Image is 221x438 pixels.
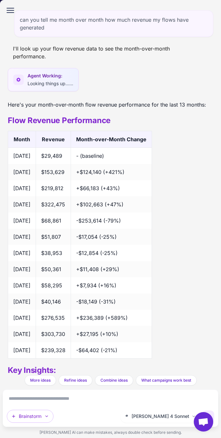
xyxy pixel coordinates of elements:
[8,115,213,126] h2: Flow Revenue Performance
[71,229,152,245] td: -$17,054 (-25%)
[64,377,87,383] span: Refine ideas
[36,196,71,213] td: $322,475
[141,377,191,383] span: What campaigns work best
[8,131,36,147] th: Month
[36,147,71,164] td: $29,489
[25,375,56,386] button: More ideas
[8,196,36,213] td: [DATE]
[100,377,128,383] span: Combine ideas
[8,213,36,229] td: [DATE]
[14,10,213,37] div: can you tell me month over month how much revenue my flows have generated
[36,180,71,196] td: $219,812
[71,131,152,147] th: Month-over-Month Change
[36,310,71,326] td: $276,535
[8,310,36,326] td: [DATE]
[8,229,36,245] td: [DATE]
[71,277,152,294] td: +$7,934 (+16%)
[28,81,73,86] span: Looking things up......
[8,42,207,63] div: I'll look up your flow revenue data to see the month-over-month performance.
[71,245,152,261] td: -$12,854 (-25%)
[71,342,152,359] td: -$64,402 (-21%)
[71,294,152,310] td: -$18,149 (-31%)
[8,180,36,196] td: [DATE]
[132,413,189,420] span: [PERSON_NAME] 4 Sonnet
[36,277,71,294] td: $58,295
[36,164,71,180] td: $153,629
[136,375,197,386] button: What campaigns work best
[71,261,152,277] td: +$11,408 (+29%)
[8,342,36,359] td: [DATE]
[8,294,36,310] td: [DATE]
[71,196,152,213] td: +$102,663 (+47%)
[8,147,36,164] td: [DATE]
[8,164,36,180] td: [DATE]
[36,294,71,310] td: $40,146
[8,245,36,261] td: [DATE]
[8,277,36,294] td: [DATE]
[194,412,213,432] div: Open chat
[71,310,152,326] td: +$236,389 (+589%)
[36,326,71,342] td: $303,730
[8,365,213,375] h2: Key Insights:
[8,100,213,109] p: Here's your month-over-month flow revenue performance for the last 13 months:
[120,410,200,423] button: [PERSON_NAME] 4 Sonnet
[71,213,152,229] td: -$253,614 (-79%)
[71,164,152,180] td: +$124,140 (+421%)
[36,245,71,261] td: $38,953
[30,377,51,383] span: More ideas
[95,375,133,386] button: Combine ideas
[59,375,92,386] button: Refine ideas
[36,229,71,245] td: $51,807
[3,427,218,438] div: [PERSON_NAME] AI can make mistakes, always double check before sending.
[8,326,36,342] td: [DATE]
[36,261,71,277] td: $50,361
[36,342,71,359] td: $239,328
[36,131,71,147] th: Revenue
[71,147,152,164] td: - (baseline)
[71,180,152,196] td: +$66,183 (+43%)
[28,72,73,79] span: Agent Working:
[7,410,53,423] button: Brainstorm
[71,326,152,342] td: +$27,195 (+10%)
[36,213,71,229] td: $68,861
[8,261,36,277] td: [DATE]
